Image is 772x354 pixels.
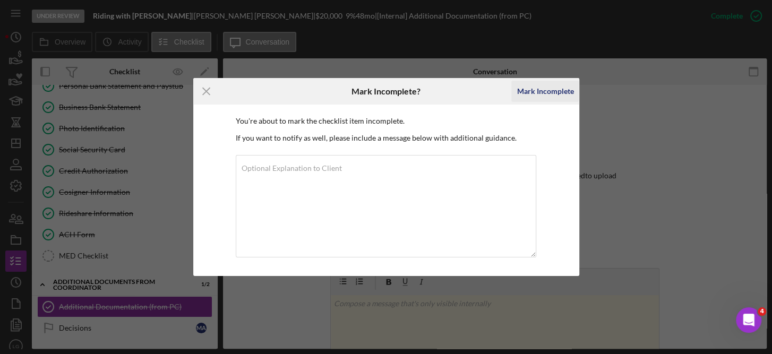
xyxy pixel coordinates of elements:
span: 4 [758,307,766,316]
p: If you want to notify as well, please include a message below with additional guidance. [236,132,537,144]
div: Mark Incomplete [517,81,573,102]
label: Optional Explanation to Client [242,164,342,172]
button: Mark Incomplete [511,81,579,102]
iframe: Intercom live chat [736,307,761,333]
h6: Mark Incomplete? [351,87,421,96]
p: You're about to mark the checklist item incomplete. [236,115,537,127]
